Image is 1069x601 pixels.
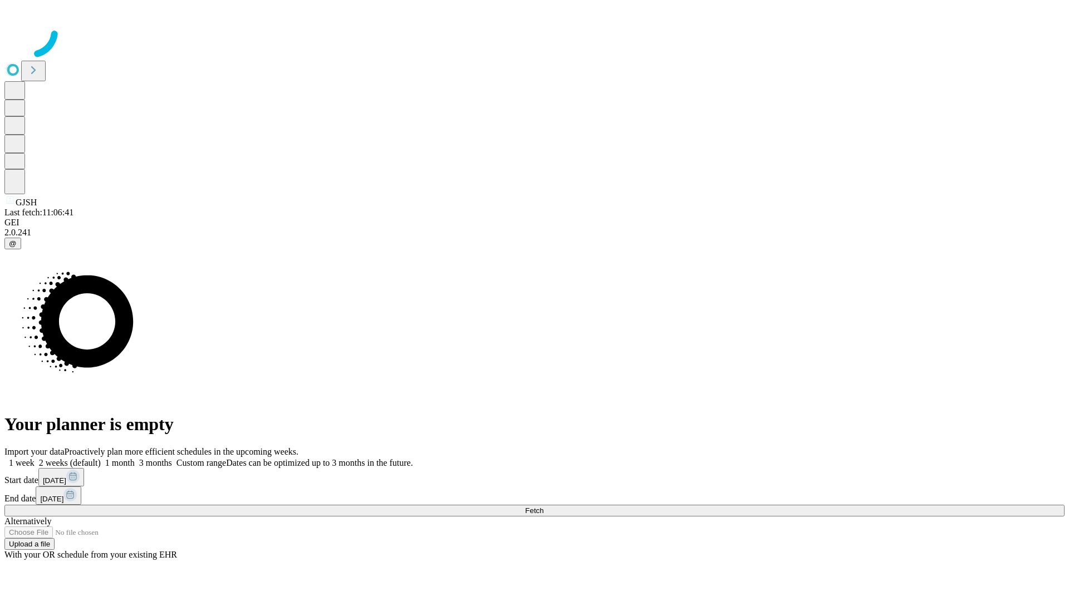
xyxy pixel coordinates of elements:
[39,458,101,467] span: 2 weeks (default)
[4,516,51,526] span: Alternatively
[4,486,1065,505] div: End date
[525,506,543,515] span: Fetch
[4,218,1065,228] div: GEI
[4,414,1065,435] h1: Your planner is empty
[16,198,37,207] span: GJSH
[38,468,84,486] button: [DATE]
[4,238,21,249] button: @
[176,458,226,467] span: Custom range
[65,447,298,456] span: Proactively plan more efficient schedules in the upcoming weeks.
[40,495,63,503] span: [DATE]
[105,458,135,467] span: 1 month
[4,447,65,456] span: Import your data
[9,239,17,248] span: @
[4,228,1065,238] div: 2.0.241
[4,505,1065,516] button: Fetch
[36,486,81,505] button: [DATE]
[4,208,73,217] span: Last fetch: 11:06:41
[43,476,66,485] span: [DATE]
[9,458,35,467] span: 1 week
[4,550,177,559] span: With your OR schedule from your existing EHR
[4,468,1065,486] div: Start date
[139,458,172,467] span: 3 months
[226,458,413,467] span: Dates can be optimized up to 3 months in the future.
[4,538,55,550] button: Upload a file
